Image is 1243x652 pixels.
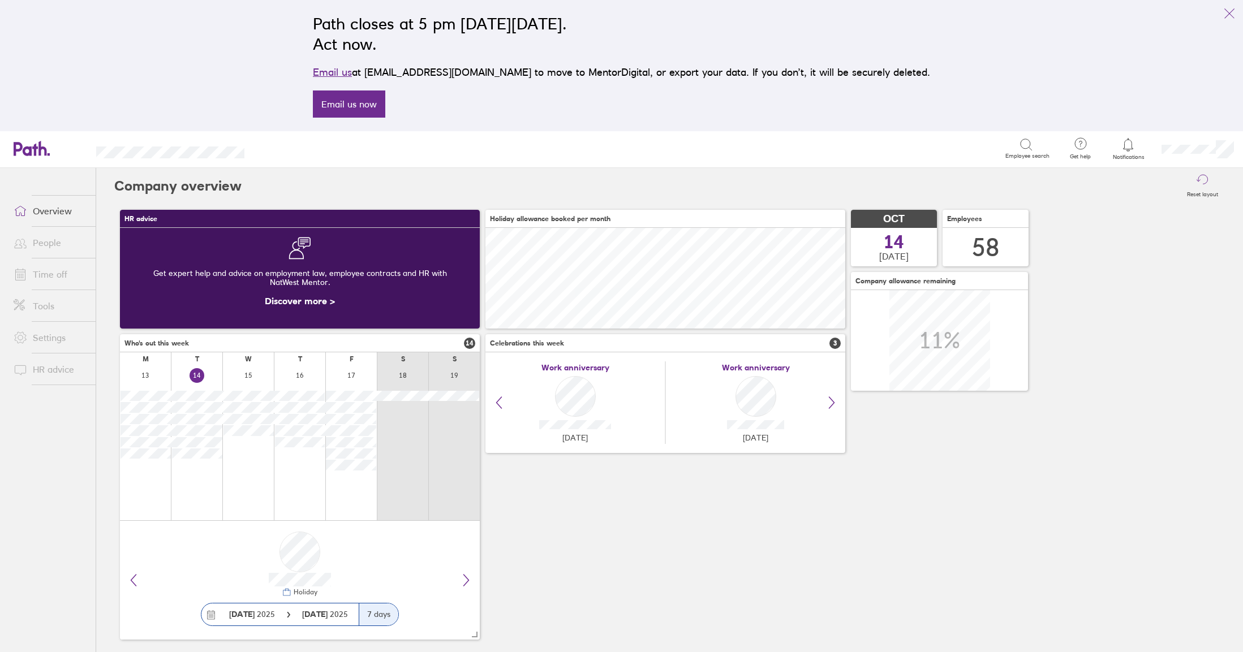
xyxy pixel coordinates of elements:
[5,231,96,254] a: People
[265,295,335,306] a: Discover more >
[313,66,352,78] a: Email us
[5,200,96,222] a: Overview
[855,277,956,285] span: Company allowance remaining
[229,609,255,619] strong: [DATE]
[114,168,242,204] h2: Company overview
[1180,168,1225,204] button: Reset layout
[143,355,149,363] div: M
[350,355,354,363] div: F
[1005,153,1050,159] span: Employee search
[401,355,405,363] div: S
[972,233,999,262] div: 58
[464,338,475,349] span: 14
[359,603,398,625] div: 7 days
[5,295,96,317] a: Tools
[879,251,909,261] span: [DATE]
[829,338,841,349] span: 3
[195,355,199,363] div: T
[129,260,471,296] div: Get expert help and advice on employment law, employee contracts and HR with NatWest Mentor.
[291,588,317,596] div: Holiday
[313,90,385,118] a: Email us now
[1180,188,1225,198] label: Reset layout
[302,610,348,619] span: 2025
[453,355,457,363] div: S
[313,64,930,80] p: at [EMAIL_ADDRESS][DOMAIN_NAME] to move to MentorDigital, or export your data. If you don’t, it w...
[124,215,157,223] span: HR advice
[229,610,275,619] span: 2025
[298,355,302,363] div: T
[722,363,790,372] span: Work anniversary
[541,363,609,372] span: Work anniversary
[884,233,904,251] span: 14
[947,215,982,223] span: Employees
[883,213,905,225] span: OCT
[1110,137,1147,161] a: Notifications
[5,326,96,349] a: Settings
[275,143,304,153] div: Search
[5,263,96,286] a: Time off
[1062,153,1099,160] span: Get help
[490,339,564,347] span: Celebrations this week
[5,358,96,381] a: HR advice
[124,339,189,347] span: Who's out this week
[1110,154,1147,161] span: Notifications
[490,215,610,223] span: Holiday allowance booked per month
[313,14,930,54] h2: Path closes at 5 pm [DATE][DATE]. Act now.
[562,433,588,442] span: [DATE]
[245,355,252,363] div: W
[302,609,330,619] strong: [DATE]
[743,433,768,442] span: [DATE]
